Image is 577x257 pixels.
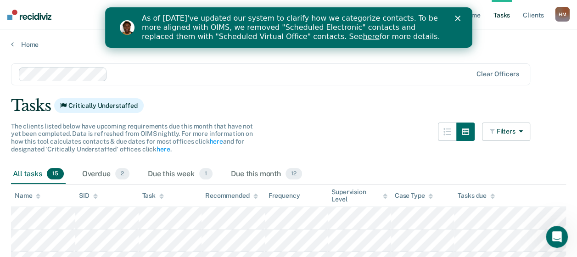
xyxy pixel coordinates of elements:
div: Clear officers [476,70,519,78]
button: HM [555,7,570,22]
a: here [258,25,274,34]
iframe: Intercom live chat banner [105,7,472,48]
div: SID [79,192,98,200]
div: Name [15,192,40,200]
iframe: Intercom live chat [546,226,568,248]
div: Tasks due [458,192,495,200]
div: H M [555,7,570,22]
a: here [157,145,170,153]
img: Recidiviz [7,10,51,20]
span: Critically Understaffed [54,98,144,113]
div: Frequency [269,192,300,200]
a: Home [11,40,566,49]
button: Filters [482,123,531,141]
span: 12 [286,168,302,180]
span: The clients listed below have upcoming requirements due this month that have not yet been complet... [11,123,253,153]
div: All tasks15 [11,164,66,184]
div: Task [142,192,164,200]
span: 1 [199,168,213,180]
div: Due this month12 [229,164,304,184]
div: Overdue2 [80,164,131,184]
a: here [209,138,223,145]
div: Close [350,8,359,14]
div: Due this week1 [146,164,214,184]
div: Tasks [11,96,566,115]
div: Supervision Level [331,188,387,204]
div: Case Type [395,192,433,200]
span: 2 [115,168,129,180]
div: Recommended [205,192,258,200]
span: 15 [47,168,64,180]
